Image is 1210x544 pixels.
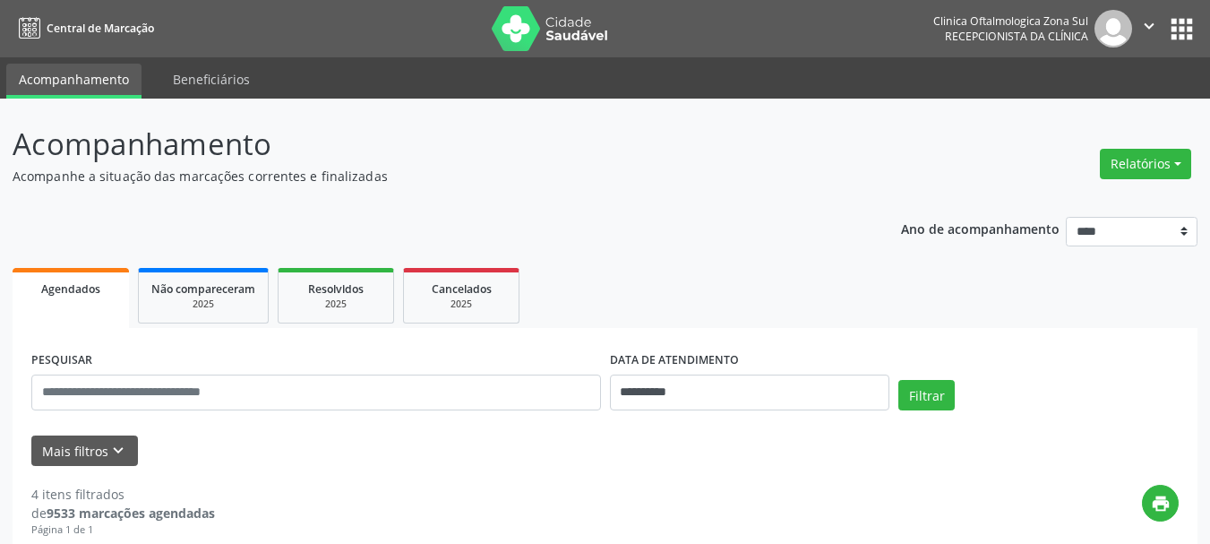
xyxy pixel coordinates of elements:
span: Cancelados [432,281,492,297]
label: PESQUISAR [31,347,92,375]
div: 2025 [416,298,506,311]
p: Acompanhamento [13,122,842,167]
div: Clinica Oftalmologica Zona Sul [933,13,1088,29]
div: 4 itens filtrados [31,485,215,504]
i: print [1151,494,1171,514]
div: Página 1 de 1 [31,522,215,538]
a: Acompanhamento [6,64,142,99]
div: 2025 [151,298,255,311]
div: 2025 [291,298,381,311]
i: keyboard_arrow_down [108,441,128,461]
button:  [1132,10,1166,47]
button: Filtrar [898,380,955,410]
span: Central de Marcação [47,21,154,36]
img: img [1094,10,1132,47]
div: de [31,504,215,522]
p: Ano de acompanhamento [901,217,1060,239]
strong: 9533 marcações agendadas [47,505,215,522]
span: Recepcionista da clínica [945,29,1088,44]
label: DATA DE ATENDIMENTO [610,347,739,375]
a: Central de Marcação [13,13,154,43]
button: Relatórios [1100,149,1191,179]
button: print [1142,485,1179,522]
span: Não compareceram [151,281,255,297]
button: apps [1166,13,1197,45]
a: Beneficiários [160,64,262,95]
p: Acompanhe a situação das marcações correntes e finalizadas [13,167,842,186]
span: Resolvidos [308,281,364,297]
i:  [1139,16,1159,36]
span: Agendados [41,281,100,297]
button: Mais filtroskeyboard_arrow_down [31,436,138,467]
